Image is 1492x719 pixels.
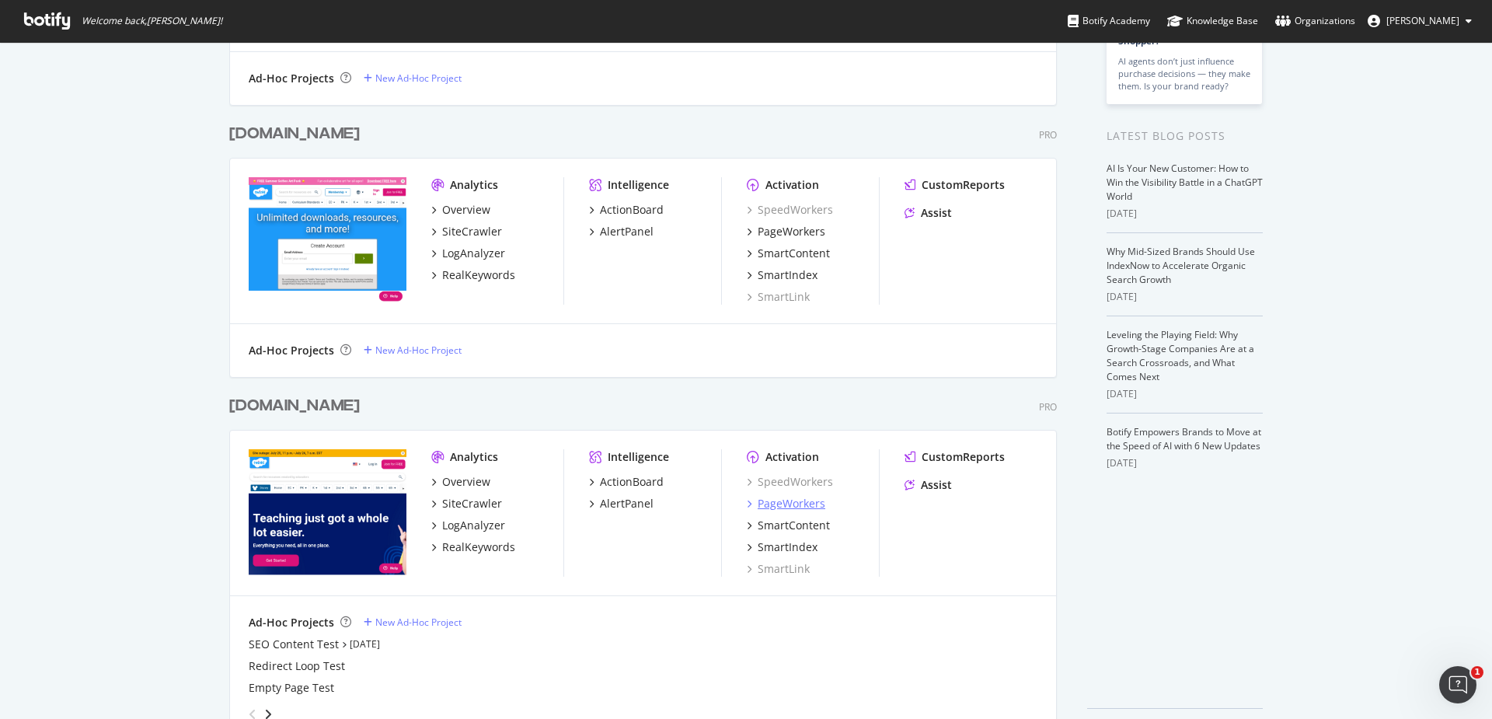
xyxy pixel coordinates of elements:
a: RealKeywords [431,267,515,283]
div: Assist [921,477,952,493]
a: Overview [431,202,490,218]
a: SiteCrawler [431,496,502,511]
div: New Ad-Hoc Project [375,344,462,357]
div: AI agents don’t just influence purchase decisions — they make them. Is your brand ready? [1118,55,1250,92]
a: What Happens When ChatGPT Is Your Holiday Shopper? [1118,8,1226,47]
div: SmartContent [758,518,830,533]
div: [DATE] [1107,456,1263,470]
span: Welcome back, [PERSON_NAME] ! [82,15,222,27]
div: Assist [921,205,952,221]
div: Activation [765,449,819,465]
a: SmartContent [747,246,830,261]
a: Redirect Loop Test [249,658,345,674]
a: PageWorkers [747,224,825,239]
div: ActionBoard [600,474,664,490]
a: Overview [431,474,490,490]
a: Assist [905,477,952,493]
div: PageWorkers [758,496,825,511]
div: [DATE] [1107,290,1263,304]
div: Pro [1039,128,1057,141]
div: Ad-Hoc Projects [249,71,334,86]
div: Latest Blog Posts [1107,127,1263,145]
img: twinkl.com [249,449,406,575]
div: Intelligence [608,449,669,465]
a: New Ad-Hoc Project [364,344,462,357]
div: Ad-Hoc Projects [249,343,334,358]
img: twinkl.co.uk [249,177,406,303]
div: Activation [765,177,819,193]
div: CustomReports [922,177,1005,193]
a: CustomReports [905,177,1005,193]
div: SmartIndex [758,539,817,555]
div: [DATE] [1107,387,1263,401]
a: [DOMAIN_NAME] [229,395,366,417]
div: New Ad-Hoc Project [375,616,462,629]
span: 1 [1471,666,1483,679]
a: ActionBoard [589,474,664,490]
div: RealKeywords [442,539,515,555]
a: SmartIndex [747,539,817,555]
div: Analytics [450,449,498,465]
a: SpeedWorkers [747,202,833,218]
div: Analytics [450,177,498,193]
div: Knowledge Base [1167,13,1258,29]
div: Organizations [1275,13,1355,29]
div: ActionBoard [600,202,664,218]
a: PageWorkers [747,496,825,511]
a: LogAnalyzer [431,246,505,261]
a: Assist [905,205,952,221]
a: SmartContent [747,518,830,533]
a: Why Mid-Sized Brands Should Use IndexNow to Accelerate Organic Search Growth [1107,245,1255,286]
div: LogAnalyzer [442,518,505,533]
span: Paul Beer [1386,14,1459,27]
div: Pro [1039,400,1057,414]
div: AlertPanel [600,496,654,511]
a: AI Is Your New Customer: How to Win the Visibility Battle in a ChatGPT World [1107,162,1263,203]
div: New Ad-Hoc Project [375,72,462,85]
a: CustomReports [905,449,1005,465]
div: AlertPanel [600,224,654,239]
a: LogAnalyzer [431,518,505,533]
a: SmartLink [747,289,810,305]
div: RealKeywords [442,267,515,283]
div: Ad-Hoc Projects [249,615,334,630]
div: CustomReports [922,449,1005,465]
a: Empty Page Test [249,680,334,696]
button: [PERSON_NAME] [1355,9,1484,33]
a: ActionBoard [589,202,664,218]
a: Botify Empowers Brands to Move at the Speed of AI with 6 New Updates [1107,425,1261,452]
a: AlertPanel [589,224,654,239]
a: [DOMAIN_NAME] [229,123,366,145]
a: RealKeywords [431,539,515,555]
a: New Ad-Hoc Project [364,616,462,629]
div: [DOMAIN_NAME] [229,123,360,145]
div: PageWorkers [758,224,825,239]
a: SmartIndex [747,267,817,283]
a: SpeedWorkers [747,474,833,490]
div: LogAnalyzer [442,246,505,261]
a: SEO Content Test [249,637,339,652]
a: [DATE] [350,637,380,651]
div: [DATE] [1107,207,1263,221]
div: SiteCrawler [442,496,502,511]
a: AlertPanel [589,496,654,511]
a: New Ad-Hoc Project [364,72,462,85]
div: Overview [442,474,490,490]
a: SiteCrawler [431,224,502,239]
div: Botify Academy [1068,13,1150,29]
a: SmartLink [747,561,810,577]
a: Leveling the Playing Field: Why Growth-Stage Companies Are at a Search Crossroads, and What Comes... [1107,328,1254,383]
div: Intelligence [608,177,669,193]
div: [DOMAIN_NAME] [229,395,360,417]
div: SiteCrawler [442,224,502,239]
div: Overview [442,202,490,218]
div: SmartIndex [758,267,817,283]
iframe: Intercom live chat [1439,666,1476,703]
